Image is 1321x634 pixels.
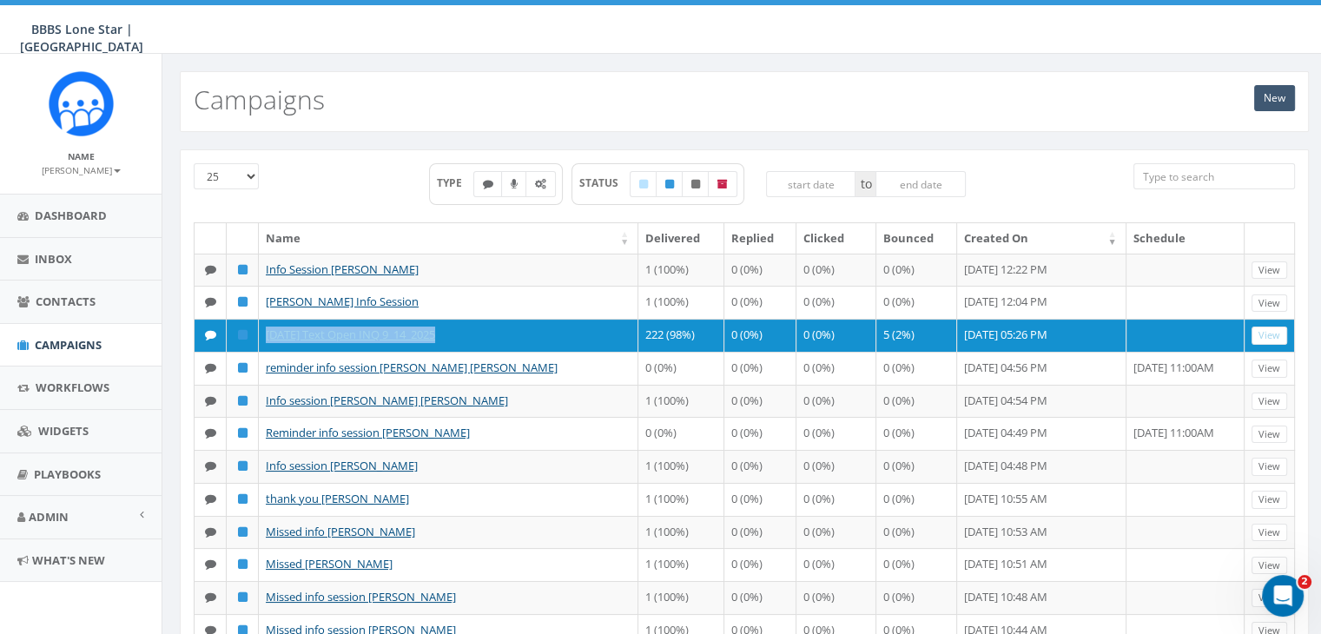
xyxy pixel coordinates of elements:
[68,150,95,162] small: Name
[656,171,684,197] label: Published
[579,175,631,190] span: STATUS
[876,319,957,352] td: 5 (2%)
[266,524,415,539] a: Missed info [PERSON_NAME]
[266,491,409,506] a: thank you [PERSON_NAME]
[1126,352,1245,385] td: [DATE] 11:00AM
[876,548,957,581] td: 0 (0%)
[525,171,556,197] label: Automated Message
[238,460,248,472] i: Published
[708,171,737,197] label: Archived
[638,417,724,450] td: 0 (0%)
[638,319,724,352] td: 222 (98%)
[20,21,143,55] span: BBBS Lone Star | [GEOGRAPHIC_DATA]
[796,223,876,254] th: Clicked
[1252,327,1287,345] a: View
[796,483,876,516] td: 0 (0%)
[957,286,1126,319] td: [DATE] 12:04 PM
[1262,575,1304,617] iframe: Intercom live chat
[724,548,796,581] td: 0 (0%)
[535,179,546,189] i: Automated Message
[501,171,527,197] label: Ringless Voice Mail
[36,380,109,395] span: Workflows
[194,85,325,114] h2: Campaigns
[876,581,957,614] td: 0 (0%)
[1126,223,1245,254] th: Schedule
[205,526,216,538] i: Text SMS
[796,450,876,483] td: 0 (0%)
[796,516,876,549] td: 0 (0%)
[266,261,419,277] a: Info Session [PERSON_NAME]
[205,427,216,439] i: Text SMS
[205,395,216,406] i: Text SMS
[32,552,105,568] span: What's New
[266,327,435,342] a: [DATE] Text Open INQ 9_14_2025
[796,352,876,385] td: 0 (0%)
[724,223,796,254] th: Replied
[205,362,216,373] i: Text SMS
[1298,575,1311,589] span: 2
[266,294,419,309] a: [PERSON_NAME] Info Session
[49,71,114,136] img: Rally_Corp_Icon.png
[205,558,216,570] i: Text SMS
[876,223,957,254] th: Bounced
[638,352,724,385] td: 0 (0%)
[638,581,724,614] td: 1 (100%)
[665,179,674,189] i: Published
[35,251,72,267] span: Inbox
[876,286,957,319] td: 0 (0%)
[238,264,248,275] i: Published
[638,483,724,516] td: 1 (100%)
[238,296,248,307] i: Published
[724,450,796,483] td: 0 (0%)
[638,254,724,287] td: 1 (100%)
[796,286,876,319] td: 0 (0%)
[266,360,558,375] a: reminder info session [PERSON_NAME] [PERSON_NAME]
[205,264,216,275] i: Text SMS
[724,319,796,352] td: 0 (0%)
[638,450,724,483] td: 1 (100%)
[876,450,957,483] td: 0 (0%)
[34,466,101,482] span: Playbooks
[724,483,796,516] td: 0 (0%)
[1252,393,1287,411] a: View
[957,450,1126,483] td: [DATE] 04:48 PM
[238,591,248,603] i: Published
[238,558,248,570] i: Published
[42,164,121,176] small: [PERSON_NAME]
[473,171,503,197] label: Text SMS
[266,556,393,571] a: Missed [PERSON_NAME]
[724,385,796,418] td: 0 (0%)
[691,179,700,189] i: Unpublished
[1252,557,1287,575] a: View
[957,319,1126,352] td: [DATE] 05:26 PM
[238,427,248,439] i: Published
[638,548,724,581] td: 1 (100%)
[957,516,1126,549] td: [DATE] 10:53 AM
[238,362,248,373] i: Published
[205,296,216,307] i: Text SMS
[1252,491,1287,509] a: View
[205,460,216,472] i: Text SMS
[205,329,216,340] i: Text SMS
[266,458,418,473] a: Info session [PERSON_NAME]
[638,223,724,254] th: Delivered
[724,352,796,385] td: 0 (0%)
[796,254,876,287] td: 0 (0%)
[1252,261,1287,280] a: View
[957,385,1126,418] td: [DATE] 04:54 PM
[35,208,107,223] span: Dashboard
[766,171,856,197] input: start date
[437,175,474,190] span: TYPE
[876,385,957,418] td: 0 (0%)
[876,483,957,516] td: 0 (0%)
[205,493,216,505] i: Text SMS
[1133,163,1295,189] input: Type to search
[957,223,1126,254] th: Created On: activate to sort column ascending
[259,223,638,254] th: Name: activate to sort column ascending
[876,417,957,450] td: 0 (0%)
[1252,524,1287,542] a: View
[638,385,724,418] td: 1 (100%)
[724,286,796,319] td: 0 (0%)
[957,254,1126,287] td: [DATE] 12:22 PM
[238,395,248,406] i: Published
